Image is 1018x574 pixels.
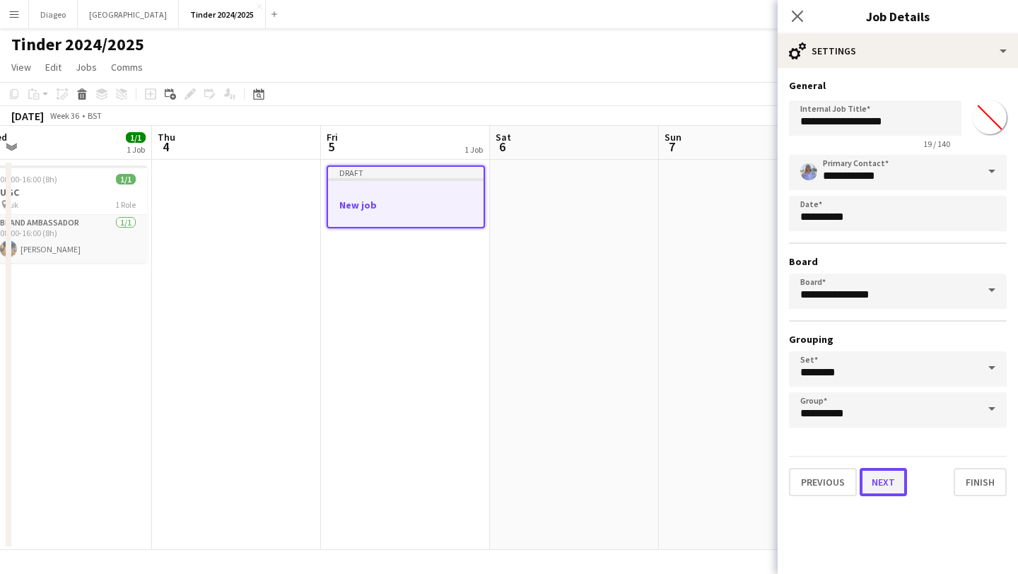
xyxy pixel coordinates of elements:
button: Previous [789,468,857,496]
a: View [6,58,37,76]
a: Comms [105,58,148,76]
span: 4 [156,139,175,155]
div: BST [88,110,102,121]
span: 6 [493,139,511,155]
a: Edit [40,58,67,76]
span: Week 36 [47,110,82,121]
h3: Board [789,255,1007,268]
button: Diageo [29,1,78,28]
span: 1 Role [115,199,136,210]
div: 1 Job [464,144,483,155]
span: 7 [662,139,681,155]
div: Draft [328,167,484,178]
h3: Grouping [789,333,1007,346]
span: 5 [324,139,338,155]
span: Fri [327,131,338,143]
div: [DATE] [11,109,44,123]
span: Sat [496,131,511,143]
span: 1/1 [116,174,136,184]
div: Settings [778,34,1018,68]
span: Sun [665,131,681,143]
span: uk [9,199,18,210]
button: Finish [954,468,1007,496]
span: 19 / 140 [912,139,961,149]
button: Next [860,468,907,496]
button: Tinder 2024/2025 [179,1,266,28]
span: View [11,61,31,74]
h3: Job Details [778,7,1018,25]
h3: General [789,79,1007,92]
span: Comms [111,61,143,74]
div: 1 Job [127,144,145,155]
span: Edit [45,61,62,74]
a: Jobs [70,58,103,76]
span: Jobs [76,61,97,74]
h1: Tinder 2024/2025 [11,34,144,55]
button: [GEOGRAPHIC_DATA] [78,1,179,28]
span: Thu [158,131,175,143]
h3: New job [328,199,484,211]
span: 1/1 [126,132,146,143]
app-job-card: DraftNew job [327,165,485,228]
